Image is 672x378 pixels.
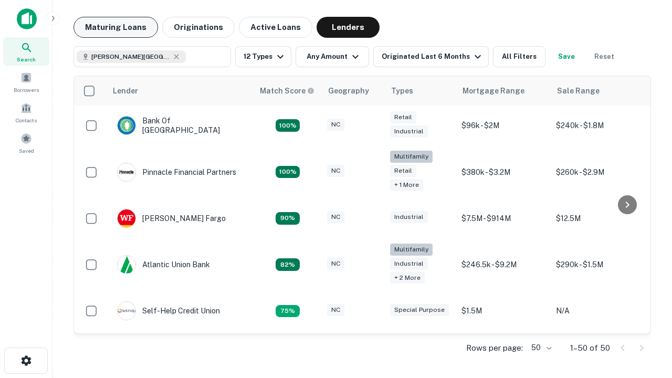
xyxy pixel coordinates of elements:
button: All Filters [493,46,545,67]
button: Originated Last 6 Months [373,46,489,67]
img: capitalize-icon.png [17,8,37,29]
div: Pinnacle Financial Partners [117,163,236,182]
p: Rows per page: [466,342,523,354]
div: Matching Properties: 11, hasApolloMatch: undefined [276,258,300,271]
img: picture [118,117,135,134]
div: Special Purpose [390,304,449,316]
div: + 2 more [390,272,425,284]
div: Types [391,85,413,97]
td: $240k - $1.8M [551,106,645,145]
button: 12 Types [235,46,291,67]
div: Mortgage Range [463,85,524,97]
div: Multifamily [390,244,433,256]
div: Sale Range [557,85,600,97]
div: Matching Properties: 14, hasApolloMatch: undefined [276,119,300,132]
span: Search [17,55,36,64]
div: Industrial [390,211,428,223]
div: Industrial [390,125,428,138]
div: Matching Properties: 12, hasApolloMatch: undefined [276,212,300,225]
div: Capitalize uses an advanced AI algorithm to match your search with the best lender. The match sco... [260,85,314,97]
span: Saved [19,146,34,155]
div: + 1 more [390,179,423,191]
div: [PERSON_NAME] Fargo [117,209,226,228]
div: Industrial [390,258,428,270]
div: Retail [390,111,416,123]
button: Any Amount [296,46,369,67]
th: Capitalize uses an advanced AI algorithm to match your search with the best lender. The match sco... [254,76,322,106]
div: Originated Last 6 Months [382,50,484,63]
td: $246.5k - $9.2M [456,238,551,291]
td: $1.5M [456,291,551,331]
td: N/A [551,291,645,331]
span: Contacts [16,116,37,124]
div: Multifamily [390,151,433,163]
div: Geography [328,85,369,97]
th: Mortgage Range [456,76,551,106]
a: Saved [3,129,49,157]
div: NC [327,258,344,270]
button: Lenders [317,17,380,38]
button: Originations [162,17,235,38]
span: [PERSON_NAME][GEOGRAPHIC_DATA], [GEOGRAPHIC_DATA] [91,52,170,61]
img: picture [118,256,135,274]
img: picture [118,209,135,227]
th: Types [385,76,456,106]
a: Contacts [3,98,49,127]
div: 50 [527,340,553,355]
div: NC [327,304,344,316]
button: Save your search to get updates of matches that match your search criteria. [550,46,583,67]
span: Borrowers [14,86,39,94]
div: Atlantic Union Bank [117,255,210,274]
td: $7.5M - $914M [456,198,551,238]
div: NC [327,211,344,223]
iframe: Chat Widget [619,294,672,344]
td: $380k - $3.2M [456,145,551,198]
div: NC [327,119,344,131]
a: Search [3,37,49,66]
button: Active Loans [239,17,312,38]
td: $12.5M [551,198,645,238]
h6: Match Score [260,85,312,97]
th: Sale Range [551,76,645,106]
div: Retail [390,165,416,177]
img: picture [118,302,135,320]
th: Geography [322,76,385,106]
div: Lender [113,85,138,97]
div: Self-help Credit Union [117,301,220,320]
th: Lender [107,76,254,106]
td: $96k - $2M [456,106,551,145]
button: Maturing Loans [73,17,158,38]
div: Matching Properties: 10, hasApolloMatch: undefined [276,305,300,318]
p: 1–50 of 50 [570,342,610,354]
div: NC [327,165,344,177]
div: Bank Of [GEOGRAPHIC_DATA] [117,116,243,135]
td: $290k - $1.5M [551,238,645,291]
div: Matching Properties: 24, hasApolloMatch: undefined [276,166,300,178]
button: Reset [587,46,621,67]
img: picture [118,163,135,181]
a: Borrowers [3,68,49,96]
td: $260k - $2.9M [551,145,645,198]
